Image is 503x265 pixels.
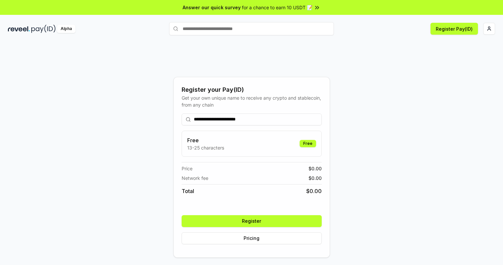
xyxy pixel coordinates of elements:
[57,25,75,33] div: Alpha
[182,187,194,195] span: Total
[182,85,322,94] div: Register your Pay(ID)
[182,175,208,182] span: Network fee
[306,187,322,195] span: $ 0.00
[182,215,322,227] button: Register
[309,175,322,182] span: $ 0.00
[300,140,316,147] div: Free
[430,23,478,35] button: Register Pay(ID)
[187,144,224,151] p: 13-25 characters
[187,136,224,144] h3: Free
[182,232,322,244] button: Pricing
[8,25,30,33] img: reveel_dark
[31,25,56,33] img: pay_id
[183,4,241,11] span: Answer our quick survey
[242,4,312,11] span: for a chance to earn 10 USDT 📝
[182,165,192,172] span: Price
[309,165,322,172] span: $ 0.00
[182,94,322,108] div: Get your own unique name to receive any crypto and stablecoin, from any chain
